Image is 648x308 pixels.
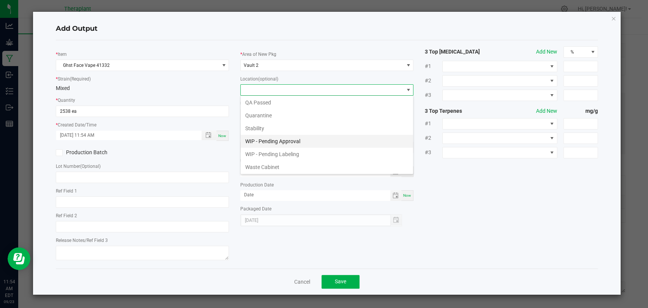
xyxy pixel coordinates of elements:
span: #3 [425,148,442,156]
label: Area of New Pkg [242,51,276,58]
label: Production Batch [56,148,137,156]
span: (Required) [70,76,91,82]
label: Created Date/Time [58,122,96,128]
span: Save [335,278,346,284]
span: Now [403,193,411,197]
span: Now [218,134,226,138]
button: Save [322,275,359,289]
label: Production Date [240,182,274,188]
span: #1 [425,62,442,70]
span: Vault 2 [244,63,259,68]
span: Ghst Face Vape 41332 [56,60,219,71]
li: WIP - Pending Approval [241,135,413,148]
iframe: Resource center [8,247,30,270]
label: Strain [58,76,91,82]
input: Date [240,190,390,200]
label: Quantity [58,97,75,104]
label: Lot Number [56,163,101,170]
input: Created Datetime [56,131,194,140]
span: (optional) [258,76,278,82]
button: Add New [536,48,557,56]
label: Release Notes/Ref Field 3 [56,237,108,244]
label: Item [58,51,67,58]
span: Mixed [56,85,70,91]
span: Toggle popup [202,131,216,140]
strong: 3 Top [MEDICAL_DATA] [425,48,494,56]
h4: Add Output [56,24,598,34]
li: QA Passed [241,96,413,109]
li: Quarantine [241,109,413,122]
span: #2 [425,77,442,85]
span: #3 [425,91,442,99]
strong: 3 Top Terpenes [425,107,494,115]
strong: mg/g [563,107,598,115]
span: % [564,47,588,57]
span: #2 [425,134,442,142]
span: Toggle calendar [390,190,401,201]
label: Ref Field 2 [56,212,77,219]
li: Waste Cabinet [241,161,413,174]
label: Location [240,76,278,82]
li: Stability [241,122,413,135]
span: (Optional) [80,164,101,169]
label: Packaged Date [240,205,271,212]
button: Add New [536,107,557,115]
li: WIP - Pending Labeling [241,148,413,161]
span: #1 [425,120,442,128]
a: Cancel [294,278,310,286]
label: Ref Field 1 [56,188,77,194]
